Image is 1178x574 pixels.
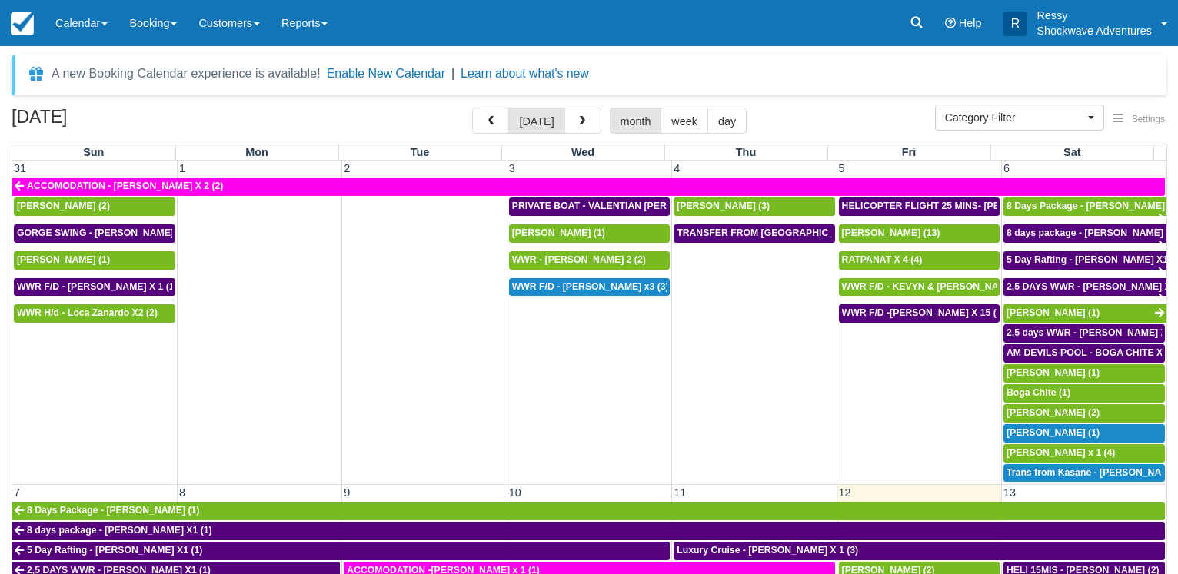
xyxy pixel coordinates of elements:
button: Settings [1104,108,1174,131]
span: [PERSON_NAME] (1) [1007,367,1100,378]
span: 5 [837,162,847,174]
button: [DATE] [508,108,564,134]
a: [PERSON_NAME] (2) [14,197,175,216]
span: Luxury Cruise - [PERSON_NAME] X 1 (3) [677,545,858,556]
span: WWR F/D - [PERSON_NAME] x3 (3) [512,281,669,292]
span: 5 Day Rafting - [PERSON_NAME] X1 (1) [27,545,202,556]
a: 2,5 DAYS WWR - [PERSON_NAME] X1 (1) [1003,278,1166,297]
span: [PERSON_NAME] (2) [17,201,110,211]
a: [PERSON_NAME] (1) [509,224,670,243]
a: [PERSON_NAME] (1) [14,251,175,270]
a: [PERSON_NAME] x 1 (4) [1003,444,1165,463]
button: Enable New Calendar [327,66,445,81]
a: 8 Days Package - [PERSON_NAME] (1) [12,502,1165,520]
span: 8 Days Package - [PERSON_NAME] (1) [27,505,199,516]
span: 9 [342,486,351,499]
span: RATPANAT X 4 (4) [842,254,923,265]
span: [PERSON_NAME] (1) [1007,427,1100,438]
span: 1 [178,162,187,174]
button: Category Filter [935,105,1104,131]
span: Fri [902,146,916,158]
span: Tue [411,146,430,158]
a: [PERSON_NAME] (1) [1003,424,1165,443]
span: 4 [672,162,681,174]
a: [PERSON_NAME] (3) [674,197,834,216]
div: A new Booking Calendar experience is available! [52,65,321,83]
span: 11 [672,486,687,499]
a: Learn about what's new [461,67,589,80]
span: Mon [245,146,268,158]
span: Thu [736,146,756,158]
a: WWR F/D - [PERSON_NAME] X 1 (1) [14,278,175,297]
a: HELICOPTER FLIGHT 25 MINS- [PERSON_NAME] X1 (1) [839,197,1000,216]
span: PRIVATE BOAT - VALENTIAN [PERSON_NAME] X 4 (4) [512,201,754,211]
a: 5 Day Rafting - [PERSON_NAME] X1 (1) [12,542,670,560]
span: Sun [83,146,104,158]
i: Help [945,18,956,28]
span: GORGE SWING - [PERSON_NAME] X 2 (2) [17,227,205,238]
a: 8 Days Package - [PERSON_NAME] (1) [1003,197,1166,216]
span: [PERSON_NAME] (2) [1007,407,1100,418]
span: Wed [571,146,594,158]
a: PRIVATE BOAT - VALENTIAN [PERSON_NAME] X 4 (4) [509,197,670,216]
a: ACCOMODATION - [PERSON_NAME] X 2 (2) [12,178,1165,196]
button: day [707,108,747,134]
button: month [610,108,662,134]
a: [PERSON_NAME] (2) [1003,404,1165,423]
p: Shockwave Adventures [1037,23,1152,38]
a: GORGE SWING - [PERSON_NAME] X 2 (2) [14,224,175,243]
span: [PERSON_NAME] (13) [842,227,940,238]
span: HELICOPTER FLIGHT 25 MINS- [PERSON_NAME] X1 (1) [842,201,1091,211]
a: 8 days package - [PERSON_NAME] X1 (1) [1003,224,1166,243]
a: 8 days package - [PERSON_NAME] X1 (1) [12,522,1165,540]
span: 6 [1002,162,1011,174]
span: WWR F/D - [PERSON_NAME] X 1 (1) [17,281,178,292]
span: 2 [342,162,351,174]
span: [PERSON_NAME] (1) [1007,307,1100,318]
span: Settings [1132,114,1165,124]
span: 13 [1002,486,1017,499]
a: WWR F/D - [PERSON_NAME] x3 (3) [509,278,670,297]
span: [PERSON_NAME] (1) [17,254,110,265]
span: Category Filter [945,110,1084,125]
span: 12 [837,486,853,499]
span: WWR F/D - KEVYN & [PERSON_NAME] 2 (2) [842,281,1038,292]
a: [PERSON_NAME] (13) [839,224,1000,243]
span: 8 [178,486,187,499]
img: checkfront-main-nav-mini-logo.png [11,12,34,35]
a: WWR H/d - Loca Zanardo X2 (2) [14,304,175,323]
span: 8 days package - [PERSON_NAME] X1 (1) [27,525,212,536]
span: [PERSON_NAME] (3) [677,201,770,211]
span: [PERSON_NAME] x 1 (4) [1007,447,1115,458]
span: [PERSON_NAME] (1) [512,227,605,238]
a: 2,5 days WWR - [PERSON_NAME] X2 (2) [1003,324,1165,343]
span: | [451,67,454,80]
a: Trans from Kasane - [PERSON_NAME] X4 (4) [1003,464,1165,483]
a: WWR - [PERSON_NAME] 2 (2) [509,251,670,270]
a: 5 Day Rafting - [PERSON_NAME] X1 (1) [1003,251,1166,270]
a: Boga Chite (1) [1003,384,1165,403]
span: 3 [507,162,517,174]
button: week [661,108,708,134]
p: Ressy [1037,8,1152,23]
a: [PERSON_NAME] (1) [1003,304,1166,323]
a: [PERSON_NAME] (1) [1003,364,1165,383]
a: WWR F/D - KEVYN & [PERSON_NAME] 2 (2) [839,278,1000,297]
a: Luxury Cruise - [PERSON_NAME] X 1 (3) [674,542,1165,560]
span: 7 [12,486,22,499]
div: R [1003,12,1027,36]
span: 10 [507,486,523,499]
span: WWR H/d - Loca Zanardo X2 (2) [17,307,158,318]
a: RATPANAT X 4 (4) [839,251,1000,270]
span: Help [959,17,982,29]
a: WWR F/D -[PERSON_NAME] X 15 (15) [839,304,1000,323]
span: WWR - [PERSON_NAME] 2 (2) [512,254,646,265]
span: Sat [1063,146,1080,158]
a: TRANSFER FROM [GEOGRAPHIC_DATA] TO VIC FALLS - [PERSON_NAME] X 1 (1) [674,224,834,243]
span: ACCOMODATION - [PERSON_NAME] X 2 (2) [27,181,223,191]
span: Boga Chite (1) [1007,387,1070,398]
span: TRANSFER FROM [GEOGRAPHIC_DATA] TO VIC FALLS - [PERSON_NAME] X 1 (1) [677,227,1046,238]
span: 31 [12,162,28,174]
span: WWR F/D -[PERSON_NAME] X 15 (15) [842,307,1010,318]
a: AM DEVILS POOL - BOGA CHITE X 1 (1) [1003,344,1165,363]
